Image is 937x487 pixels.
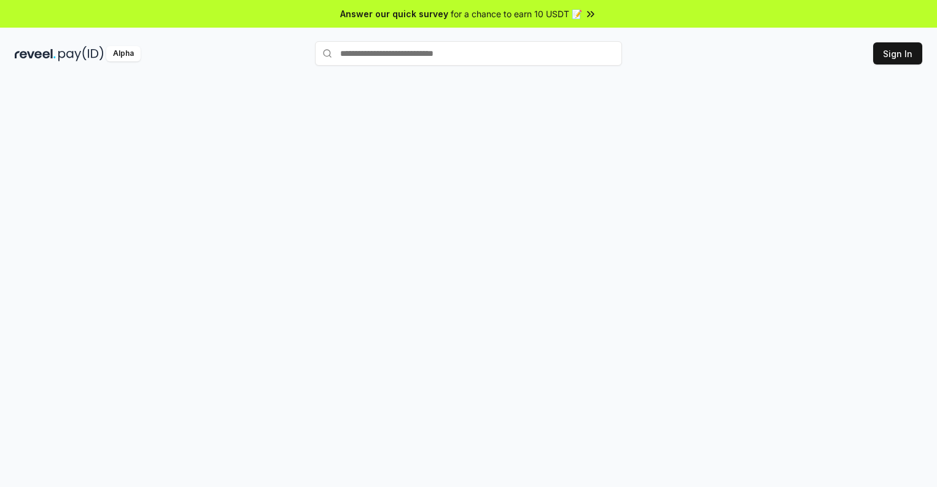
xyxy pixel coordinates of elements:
[340,7,448,20] span: Answer our quick survey
[58,46,104,61] img: pay_id
[15,46,56,61] img: reveel_dark
[451,7,582,20] span: for a chance to earn 10 USDT 📝
[106,46,141,61] div: Alpha
[873,42,922,64] button: Sign In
